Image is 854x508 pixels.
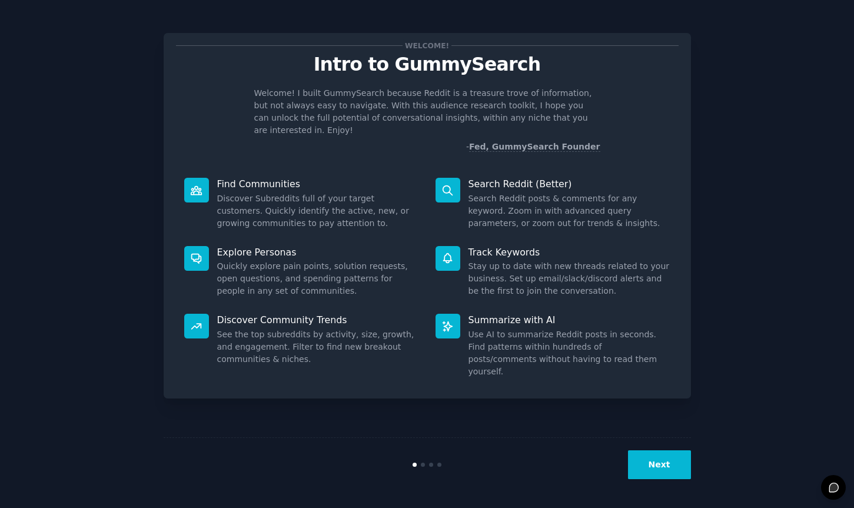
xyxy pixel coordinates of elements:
p: Search Reddit (Better) [468,178,670,190]
dd: Stay up to date with new threads related to your business. Set up email/slack/discord alerts and ... [468,260,670,297]
dd: Search Reddit posts & comments for any keyword. Zoom in with advanced query parameters, or zoom o... [468,192,670,230]
dd: See the top subreddits by activity, size, growth, and engagement. Filter to find new breakout com... [217,328,419,366]
span: Welcome! [403,39,451,52]
p: Intro to GummySearch [176,54,679,75]
p: Explore Personas [217,246,419,258]
p: Welcome! I built GummySearch because Reddit is a treasure trove of information, but not always ea... [254,87,600,137]
button: Next [628,450,691,479]
dd: Discover Subreddits full of your target customers. Quickly identify the active, new, or growing c... [217,192,419,230]
p: Summarize with AI [468,314,670,326]
p: Find Communities [217,178,419,190]
p: Discover Community Trends [217,314,419,326]
dd: Quickly explore pain points, solution requests, open questions, and spending patterns for people ... [217,260,419,297]
p: Track Keywords [468,246,670,258]
div: - [466,141,600,153]
a: Fed, GummySearch Founder [469,142,600,152]
dd: Use AI to summarize Reddit posts in seconds. Find patterns within hundreds of posts/comments with... [468,328,670,378]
